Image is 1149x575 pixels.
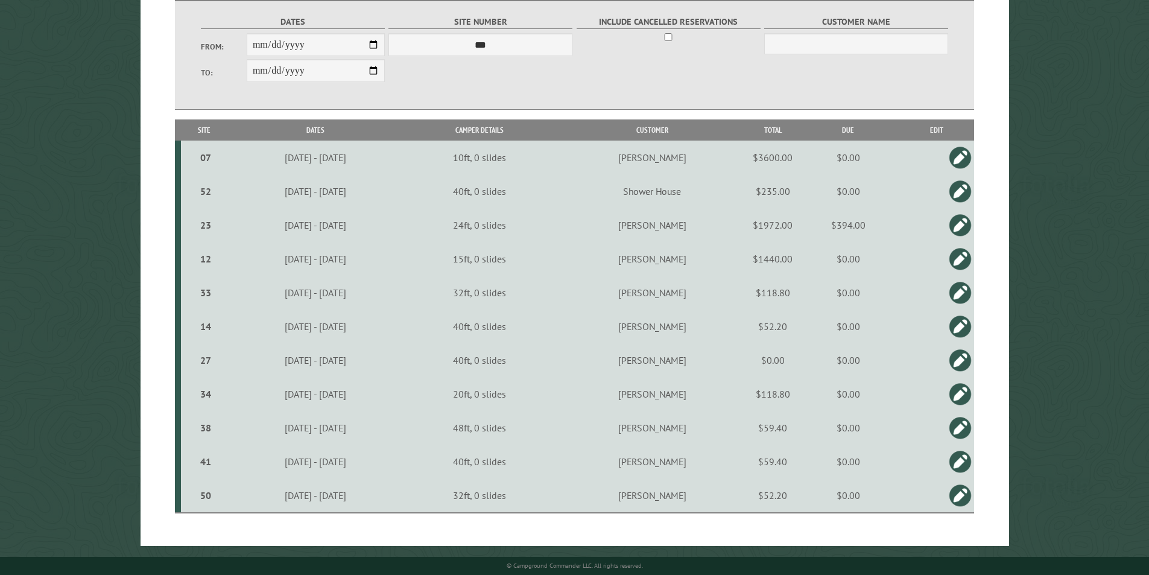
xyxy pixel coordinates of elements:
td: 40ft, 0 slides [403,310,556,343]
td: [PERSON_NAME] [556,445,749,478]
div: 33 [186,287,226,299]
td: 20ft, 0 slides [403,377,556,411]
td: $118.80 [749,276,797,310]
td: 32ft, 0 slides [403,276,556,310]
div: [DATE] - [DATE] [230,388,401,400]
small: © Campground Commander LLC. All rights reserved. [507,562,643,570]
td: $3600.00 [749,141,797,174]
td: 24ft, 0 slides [403,208,556,242]
th: Site [181,119,228,141]
td: $52.20 [749,478,797,513]
div: [DATE] - [DATE] [230,287,401,299]
td: $0.00 [797,276,899,310]
td: 48ft, 0 slides [403,411,556,445]
td: $0.00 [797,411,899,445]
td: [PERSON_NAME] [556,478,749,513]
td: $59.40 [749,411,797,445]
th: Edit [899,119,974,141]
th: Due [797,119,899,141]
td: $0.00 [797,174,899,208]
td: 40ft, 0 slides [403,343,556,377]
div: 27 [186,354,226,366]
td: $118.80 [749,377,797,411]
div: 41 [186,456,226,468]
td: $0.00 [797,343,899,377]
label: Dates [201,15,385,29]
label: To: [201,67,247,78]
label: From: [201,41,247,52]
div: [DATE] - [DATE] [230,219,401,231]
td: $52.20 [749,310,797,343]
div: [DATE] - [DATE] [230,422,401,434]
div: [DATE] - [DATE] [230,320,401,332]
td: $1972.00 [749,208,797,242]
td: 10ft, 0 slides [403,141,556,174]
div: 50 [186,489,226,501]
td: [PERSON_NAME] [556,208,749,242]
td: $59.40 [749,445,797,478]
div: [DATE] - [DATE] [230,185,401,197]
label: Site Number [388,15,572,29]
div: 52 [186,185,226,197]
div: [DATE] - [DATE] [230,456,401,468]
td: [PERSON_NAME] [556,141,749,174]
td: [PERSON_NAME] [556,411,749,445]
td: $394.00 [797,208,899,242]
label: Include Cancelled Reservations [577,15,761,29]
div: 38 [186,422,226,434]
div: [DATE] - [DATE] [230,489,401,501]
td: Shower House [556,174,749,208]
div: 23 [186,219,226,231]
td: [PERSON_NAME] [556,377,749,411]
td: $0.00 [797,478,899,513]
div: 12 [186,253,226,265]
th: Total [749,119,797,141]
td: $0.00 [797,310,899,343]
td: $0.00 [797,445,899,478]
td: $0.00 [797,377,899,411]
td: $235.00 [749,174,797,208]
td: 32ft, 0 slides [403,478,556,513]
td: [PERSON_NAME] [556,276,749,310]
td: 15ft, 0 slides [403,242,556,276]
td: $1440.00 [749,242,797,276]
div: [DATE] - [DATE] [230,253,401,265]
div: [DATE] - [DATE] [230,151,401,164]
div: 34 [186,388,226,400]
td: [PERSON_NAME] [556,242,749,276]
div: 07 [186,151,226,164]
td: [PERSON_NAME] [556,343,749,377]
label: Customer Name [764,15,948,29]
td: 40ft, 0 slides [403,174,556,208]
div: [DATE] - [DATE] [230,354,401,366]
td: 40ft, 0 slides [403,445,556,478]
div: 14 [186,320,226,332]
td: $0.00 [797,242,899,276]
th: Camper Details [403,119,556,141]
td: [PERSON_NAME] [556,310,749,343]
th: Customer [556,119,749,141]
td: $0.00 [797,141,899,174]
th: Dates [228,119,403,141]
td: $0.00 [749,343,797,377]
